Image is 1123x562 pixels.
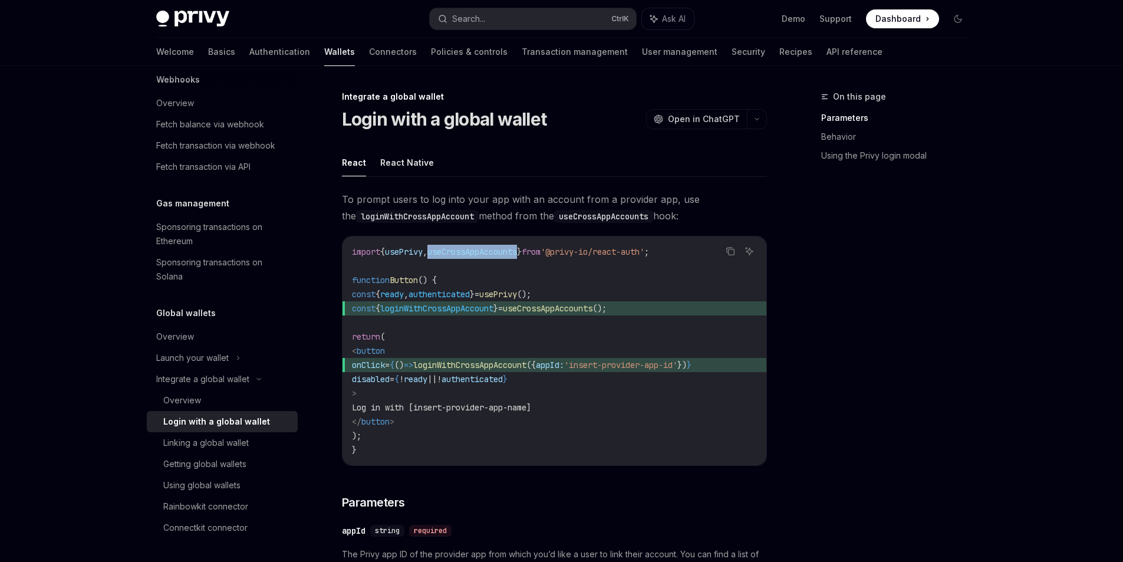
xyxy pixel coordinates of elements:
button: Search...CtrlK [430,8,636,29]
span: disabled [352,374,390,384]
span: = [390,374,394,384]
span: ! [437,374,442,384]
a: Support [819,13,852,25]
span: () { [418,275,437,285]
div: appId [342,525,365,537]
span: => [404,360,413,370]
span: }) [677,360,687,370]
button: Ask AI [642,8,694,29]
span: button [357,346,385,356]
a: Welcome [156,38,194,66]
div: Rainbowkit connector [163,499,248,514]
a: Basics [208,38,235,66]
span: Ask AI [662,13,686,25]
span: ); [352,430,361,441]
div: Overview [156,96,194,110]
span: usePrivy [479,289,517,300]
span: loginWithCrossAppAccount [413,360,526,370]
a: Connectors [369,38,417,66]
h1: Login with a global wallet [342,109,547,130]
a: Wallets [324,38,355,66]
a: Using the Privy login modal [821,146,977,165]
a: Dashboard [866,9,939,28]
h5: Gas management [156,196,229,211]
span: > [352,388,357,399]
span: { [394,374,399,384]
span: } [503,374,508,384]
span: On this page [833,90,886,104]
span: { [376,289,380,300]
button: Open in ChatGPT [646,109,747,129]
span: authenticated [442,374,503,384]
div: Fetch transaction via API [156,160,251,174]
div: Fetch transaction via webhook [156,139,275,153]
code: loginWithCrossAppAccount [356,210,479,223]
span: from [522,247,541,257]
div: Fetch balance via webhook [156,117,264,132]
span: ; [644,247,649,257]
span: Log in with [insert-provider-app-name] [352,402,531,413]
span: onClick [352,360,385,370]
span: string [375,526,400,535]
div: Getting global wallets [163,457,246,471]
a: Transaction management [522,38,628,66]
div: Launch your wallet [156,351,229,365]
a: Demo [782,13,805,25]
a: Overview [147,390,298,411]
a: Fetch balance via webhook [147,114,298,135]
button: Toggle dark mode [949,9,967,28]
span: ! [399,374,404,384]
span: , [423,247,427,257]
button: React [342,149,366,176]
span: = [385,360,390,370]
a: Behavior [821,127,977,146]
span: Parameters [342,494,405,511]
span: } [517,247,522,257]
span: () [394,360,404,370]
span: authenticated [409,289,470,300]
span: Ctrl K [611,14,629,24]
a: Authentication [249,38,310,66]
span: button [361,416,390,427]
span: '@privy-io/react-auth' [541,247,644,257]
span: loginWithCrossAppAccount [380,303,493,314]
span: ready [380,289,404,300]
span: function [352,275,390,285]
div: Login with a global wallet [163,415,270,429]
span: const [352,303,376,314]
span: 'insert-provider-app-id' [564,360,677,370]
span: , [404,289,409,300]
span: ({ [526,360,536,370]
a: Overview [147,326,298,347]
a: Sponsoring transactions on Solana [147,252,298,287]
span: (); [517,289,531,300]
div: Connectkit connector [163,521,248,535]
a: Login with a global wallet [147,411,298,432]
span: { [390,360,394,370]
button: Copy the contents from the code block [723,244,738,259]
span: } [493,303,498,314]
span: return [352,331,380,342]
div: Overview [163,393,201,407]
div: Sponsoring transactions on Ethereum [156,220,291,248]
div: Overview [156,330,194,344]
span: ( [380,331,385,342]
a: Security [732,38,765,66]
span: || [427,374,437,384]
span: = [475,289,479,300]
div: Sponsoring transactions on Solana [156,255,291,284]
span: appId: [536,360,564,370]
span: } [687,360,691,370]
span: import [352,247,380,257]
code: useCrossAppAccounts [554,210,653,223]
a: Linking a global wallet [147,432,298,453]
span: < [352,346,357,356]
span: Open in ChatGPT [668,113,740,125]
img: dark logo [156,11,229,27]
div: Using global wallets [163,478,241,492]
span: useCrossAppAccounts [427,247,517,257]
a: Policies & controls [431,38,508,66]
div: required [409,525,452,537]
div: Linking a global wallet [163,436,249,450]
span: To prompt users to log into your app with an account from a provider app, use the method from the... [342,191,767,224]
